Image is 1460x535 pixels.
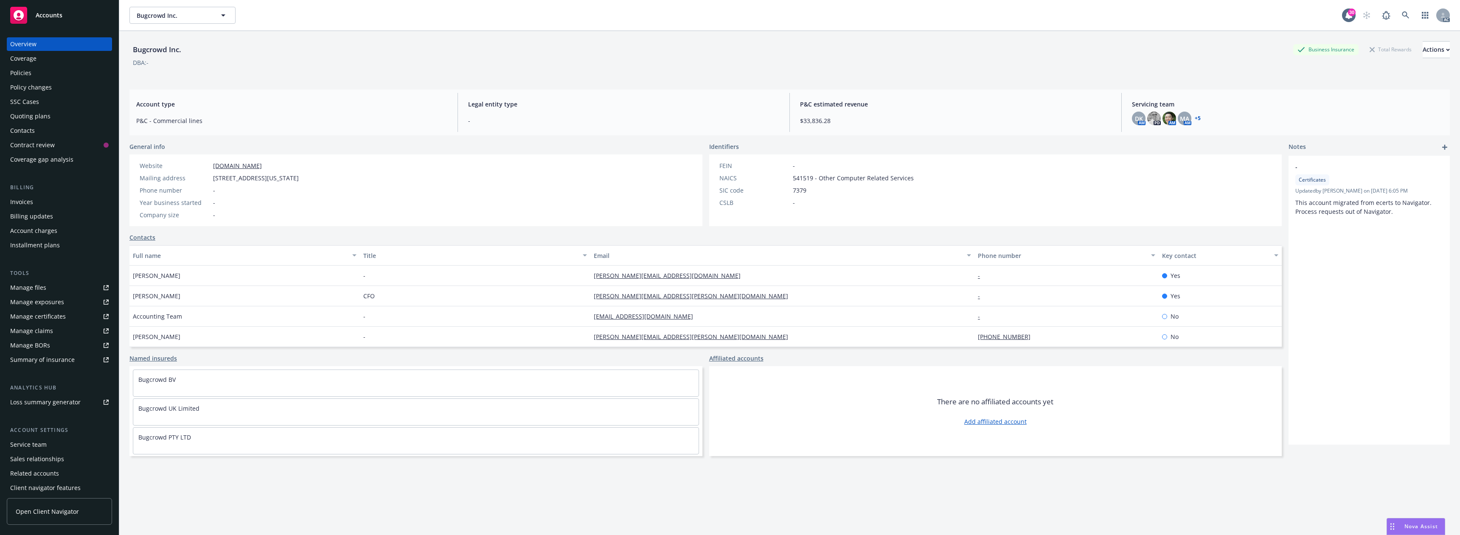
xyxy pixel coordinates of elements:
[7,81,112,94] a: Policy changes
[1159,245,1282,266] button: Key contact
[594,292,795,300] a: [PERSON_NAME][EMAIL_ADDRESS][PERSON_NAME][DOMAIN_NAME]
[10,339,50,352] div: Manage BORs
[136,116,447,125] span: P&C - Commercial lines
[213,174,299,182] span: [STREET_ADDRESS][US_STATE]
[1195,116,1201,121] a: +5
[594,272,747,280] a: [PERSON_NAME][EMAIL_ADDRESS][DOMAIN_NAME]
[974,245,1159,266] button: Phone number
[133,312,182,321] span: Accounting Team
[709,142,739,151] span: Identifiers
[7,95,112,109] a: SSC Cases
[590,245,974,266] button: Email
[133,271,180,280] span: [PERSON_NAME]
[138,375,176,384] a: Bugcrowd BV
[363,291,375,300] span: CFO
[1162,251,1269,260] div: Key contact
[129,7,236,24] button: Bugcrowd Inc.
[1295,187,1443,195] span: Updated by [PERSON_NAME] on [DATE] 6:05 PM
[793,174,914,182] span: 541519 - Other Computer Related Services
[10,109,51,123] div: Quoting plans
[10,124,35,137] div: Contacts
[7,426,112,434] div: Account settings
[16,507,79,516] span: Open Client Navigator
[138,404,199,412] a: Bugcrowd UK Limited
[140,174,210,182] div: Mailing address
[1289,142,1306,152] span: Notes
[7,138,112,152] a: Contract review
[964,417,1027,426] a: Add affiliated account
[10,95,39,109] div: SSC Cases
[793,198,795,207] span: -
[133,58,149,67] div: DBA: -
[10,281,46,294] div: Manage files
[129,354,177,363] a: Named insureds
[213,186,215,195] span: -
[937,397,1053,407] span: There are no affiliated accounts yet
[7,224,112,238] a: Account charges
[719,161,789,170] div: FEIN
[213,210,215,219] span: -
[137,11,210,20] span: Bugcrowd Inc.
[594,251,962,260] div: Email
[10,138,55,152] div: Contract review
[7,310,112,323] a: Manage certificates
[136,100,447,109] span: Account type
[10,52,36,65] div: Coverage
[978,312,987,320] a: -
[7,395,112,409] a: Loss summary generator
[1135,114,1143,123] span: DK
[7,384,112,392] div: Analytics hub
[978,333,1037,341] a: [PHONE_NUMBER]
[978,251,1146,260] div: Phone number
[468,100,779,109] span: Legal entity type
[719,186,789,195] div: SIC code
[1423,42,1450,58] div: Actions
[800,116,1111,125] span: $33,836.28
[7,295,112,309] a: Manage exposures
[363,271,365,280] span: -
[594,312,700,320] a: [EMAIL_ADDRESS][DOMAIN_NAME]
[1378,7,1395,24] a: Report a Bug
[133,291,180,300] span: [PERSON_NAME]
[793,186,806,195] span: 7379
[133,251,347,260] div: Full name
[1289,156,1450,223] div: -CertificatesUpdatedby [PERSON_NAME] on [DATE] 6:05 PMThis account migrated from ecerts to Naviga...
[10,324,53,338] div: Manage claims
[719,174,789,182] div: NAICS
[129,245,360,266] button: Full name
[363,251,578,260] div: Title
[1295,199,1433,216] span: This account migrated from ecerts to Navigator. Process requests out of Navigator.
[10,81,52,94] div: Policy changes
[7,210,112,223] a: Billing updates
[7,339,112,352] a: Manage BORs
[363,332,365,341] span: -
[10,295,64,309] div: Manage exposures
[138,433,191,441] a: Bugcrowd PTY LTD
[7,324,112,338] a: Manage claims
[1171,332,1179,341] span: No
[213,162,262,170] a: [DOMAIN_NAME]
[7,3,112,27] a: Accounts
[129,233,155,242] a: Contacts
[10,452,64,466] div: Sales relationships
[1295,162,1421,171] span: -
[7,37,112,51] a: Overview
[7,238,112,252] a: Installment plans
[793,161,795,170] span: -
[1348,8,1356,16] div: 30
[140,186,210,195] div: Phone number
[129,142,165,151] span: General info
[1397,7,1414,24] a: Search
[10,481,81,495] div: Client navigator features
[7,281,112,294] a: Manage files
[140,198,210,207] div: Year business started
[1365,44,1416,55] div: Total Rewards
[10,395,81,409] div: Loss summary generator
[7,52,112,65] a: Coverage
[10,153,73,166] div: Coverage gap analysis
[1387,518,1445,535] button: Nova Assist
[129,44,185,55] div: Bugcrowd Inc.
[7,124,112,137] a: Contacts
[7,153,112,166] a: Coverage gap analysis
